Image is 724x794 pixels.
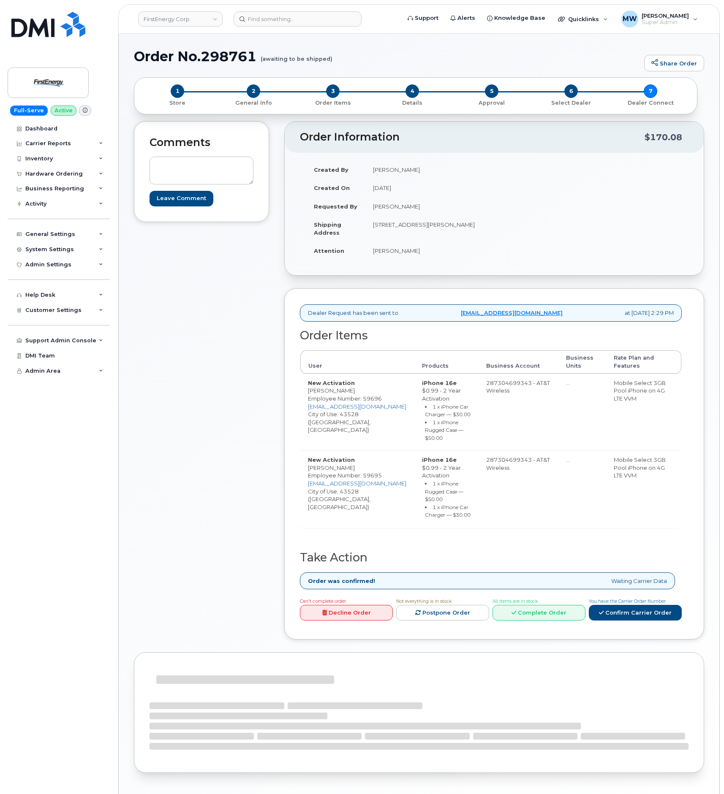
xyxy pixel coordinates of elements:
[644,55,704,72] a: Share Order
[422,456,457,463] strong: iPhone 16e
[365,215,488,241] td: [STREET_ADDRESS][PERSON_NAME]
[300,551,682,564] h2: Take Action
[314,203,357,210] strong: Requested By
[455,99,528,107] p: Approval
[414,374,479,451] td: $0.99 - 2 Year Activation
[365,197,488,216] td: [PERSON_NAME]
[422,379,457,386] strong: iPhone 16e
[300,605,393,621] a: Decline Order
[141,98,214,107] a: 1 Store
[300,450,414,528] td: [PERSON_NAME] City of Use: 43528 ([GEOGRAPHIC_DATA], [GEOGRAPHIC_DATA])
[365,241,488,260] td: [PERSON_NAME]
[606,374,681,451] td: Mobile Select 3GB Pool iPhone on 4G LTE VVM
[566,456,570,463] span: …
[308,395,382,402] span: Employee Number: 59696
[293,98,373,107] a: 3 Order Items
[493,599,538,604] span: All Items are in stock
[300,374,414,451] td: [PERSON_NAME] City of Use: 43528 ([GEOGRAPHIC_DATA], [GEOGRAPHIC_DATA])
[261,49,332,62] small: (awaiting to be shipped)
[376,99,449,107] p: Details
[564,84,578,98] span: 6
[479,350,558,374] th: Business Account
[414,350,479,374] th: Products
[425,404,471,418] small: 1 x iPhone Car Charger — $30.00
[217,99,290,107] p: General Info
[535,99,607,107] p: Select Dealer
[297,99,369,107] p: Order Items
[425,504,471,518] small: 1 x iPhone Car Charger — $30.00
[452,98,531,107] a: 5 Approval
[308,472,382,479] span: Employee Number: 59695
[326,84,340,98] span: 3
[300,131,645,143] h2: Order Information
[247,84,260,98] span: 2
[300,329,682,342] h2: Order Items
[406,84,419,98] span: 4
[558,350,607,374] th: Business Units
[308,577,375,585] strong: Order was confirmed!
[396,599,452,604] span: Not everything is in stock
[150,137,253,149] h2: Comments
[314,166,348,173] strong: Created By
[365,160,488,179] td: [PERSON_NAME]
[300,350,414,374] th: User
[493,605,585,621] a: Complete Order
[414,450,479,528] td: $0.99 - 2 Year Activation
[531,98,611,107] a: 6 Select Dealer
[134,49,640,64] h1: Order No.298761
[171,84,184,98] span: 1
[314,184,350,191] strong: Created On
[479,374,558,451] td: 287304699343 - AT&T Wireless
[314,247,344,254] strong: Attention
[425,419,463,441] small: 1 x iPhone Rugged Case — $50.00
[589,605,682,621] a: Confirm Carrier Order
[606,350,681,374] th: Rate Plan and Features
[589,599,666,604] span: You have the Carrier Order Number
[485,84,498,98] span: 5
[150,191,213,206] input: Leave Comment
[144,99,210,107] p: Store
[300,304,682,322] div: Dealer Request has been sent to at [DATE] 2:29 PM
[479,450,558,528] td: 287304699343 - AT&T Wireless
[314,221,341,236] strong: Shipping Address
[396,605,489,621] a: Postpone Order
[308,480,406,487] a: [EMAIL_ADDRESS][DOMAIN_NAME]
[300,599,346,604] span: Can't complete order
[566,379,570,386] span: …
[300,572,675,590] div: Waiting Carrier Data
[365,179,488,197] td: [DATE]
[425,480,463,502] small: 1 x iPhone Rugged Case — $50.00
[308,379,355,386] strong: New Activation
[645,129,682,145] div: $170.08
[373,98,452,107] a: 4 Details
[308,403,406,410] a: [EMAIL_ADDRESS][DOMAIN_NAME]
[461,309,563,317] a: [EMAIL_ADDRESS][DOMAIN_NAME]
[214,98,293,107] a: 2 General Info
[308,456,355,463] strong: New Activation
[606,450,681,528] td: Mobile Select 3GB Pool iPhone on 4G LTE VVM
